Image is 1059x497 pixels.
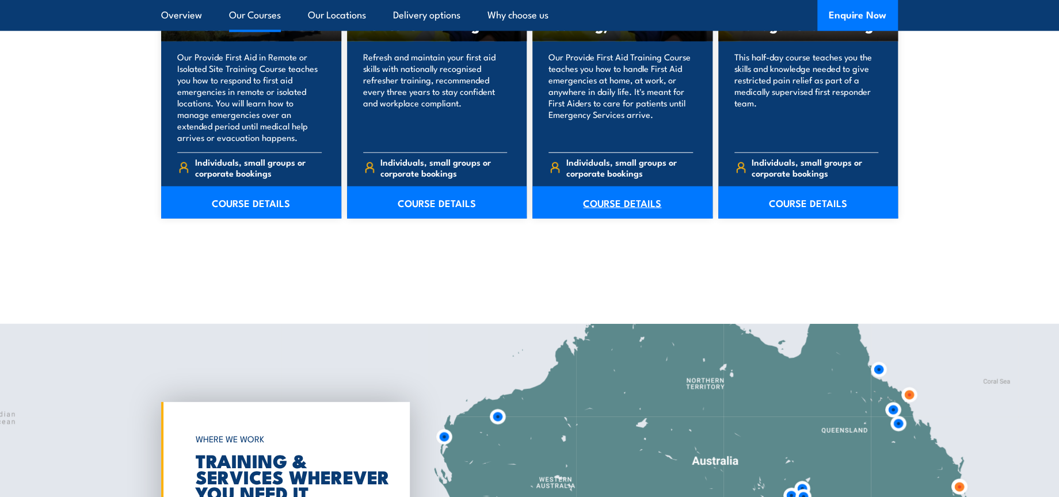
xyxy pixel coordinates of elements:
[718,186,898,219] a: COURSE DETAILS
[347,186,527,219] a: COURSE DETAILS
[566,156,693,178] span: Individuals, small groups or corporate bookings
[363,51,508,143] p: Refresh and maintain your first aid skills with nationally recognised refresher training, recomme...
[195,156,322,178] span: Individuals, small groups or corporate bookings
[733,5,883,32] h3: Provide Pain Management Training
[548,51,693,143] p: Our Provide First Aid Training Course teaches you how to handle First Aid emergencies at home, at...
[532,186,713,219] a: COURSE DETAILS
[176,5,326,32] h3: Provide First Aid in Remote or Isolated Site
[752,156,878,178] span: Individuals, small groups or corporate bookings
[362,5,512,32] h3: Provide First Aid Refresher Training
[161,186,341,219] a: COURSE DETAILS
[196,429,369,449] h6: WHERE WE WORK
[177,51,322,143] p: Our Provide First Aid in Remote or Isolated Site Training Course teaches you how to respond to fi...
[380,156,507,178] span: Individuals, small groups or corporate bookings
[734,51,879,143] p: This half-day course teaches you the skills and knowledge needed to give restricted pain relief a...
